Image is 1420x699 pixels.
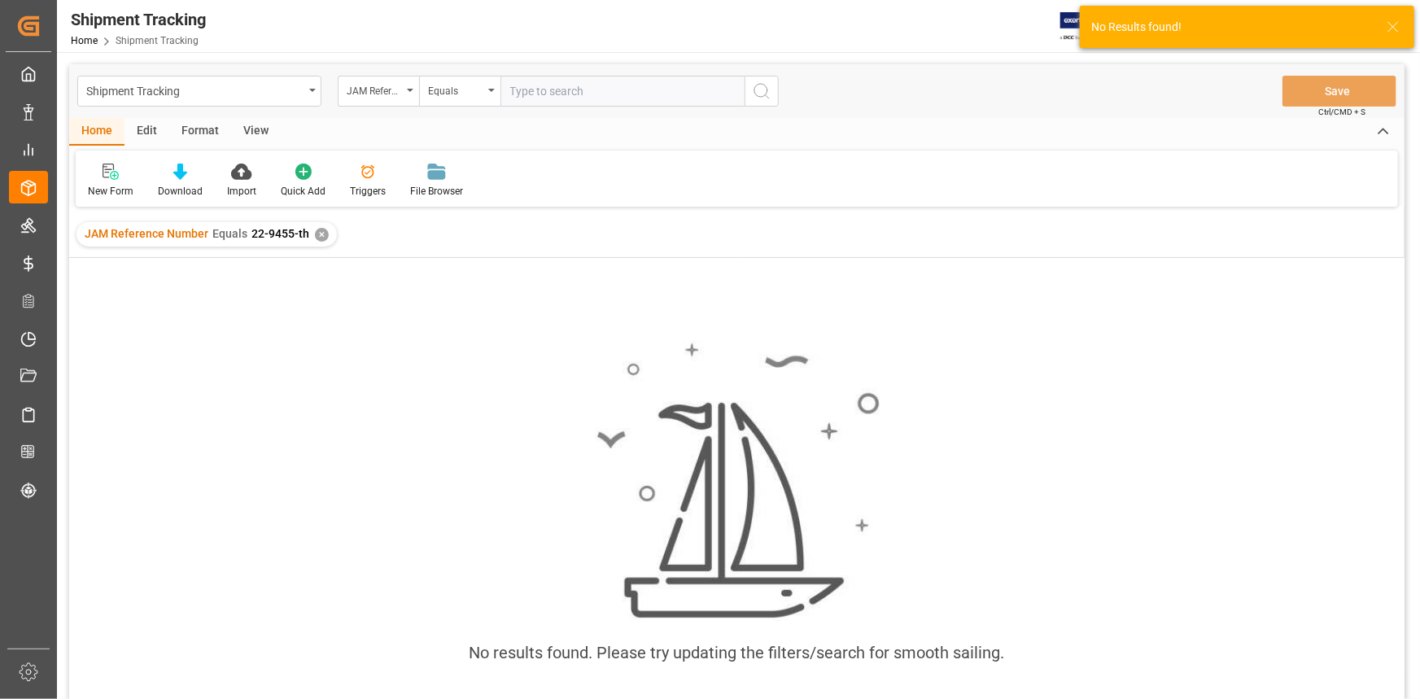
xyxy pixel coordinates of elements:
[419,76,500,107] button: open menu
[315,228,329,242] div: ✕
[158,184,203,199] div: Download
[1060,12,1116,41] img: Exertis%20JAM%20-%20Email%20Logo.jpg_1722504956.jpg
[77,76,321,107] button: open menu
[86,80,304,100] div: Shipment Tracking
[281,184,326,199] div: Quick Add
[1282,76,1396,107] button: Save
[745,76,779,107] button: search button
[347,80,402,98] div: JAM Reference Number
[227,184,256,199] div: Import
[1318,106,1365,118] span: Ctrl/CMD + S
[88,184,133,199] div: New Form
[500,76,745,107] input: Type to search
[251,227,309,240] span: 22-9455-th
[212,227,247,240] span: Equals
[595,341,880,621] img: smooth_sailing.jpeg
[85,227,208,240] span: JAM Reference Number
[71,7,206,32] div: Shipment Tracking
[1091,19,1371,36] div: No Results found!
[125,118,169,146] div: Edit
[69,118,125,146] div: Home
[350,184,386,199] div: Triggers
[428,80,483,98] div: Equals
[71,35,98,46] a: Home
[231,118,281,146] div: View
[410,184,463,199] div: File Browser
[470,640,1005,665] div: No results found. Please try updating the filters/search for smooth sailing.
[169,118,231,146] div: Format
[338,76,419,107] button: open menu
